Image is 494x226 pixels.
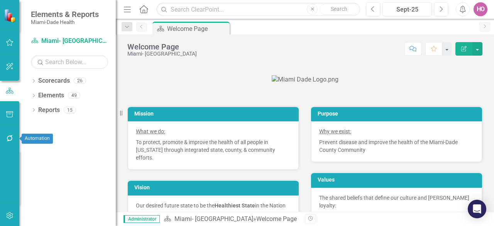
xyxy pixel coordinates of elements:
[174,215,253,223] a: Miami- [GEOGRAPHIC_DATA]
[127,51,197,57] div: Miami- [GEOGRAPHIC_DATA]
[318,111,478,117] h3: Purpose
[4,9,17,22] img: ClearPoint Strategy
[385,5,429,14] div: Sept-25
[331,6,347,12] span: Search
[38,76,70,85] a: Scorecards
[318,177,478,183] h3: Values
[319,137,474,154] p: Prevent disease and improve the health of the Miami-Dade County Community
[31,19,99,25] small: Miami-Dade Health
[74,78,86,84] div: 26
[164,215,299,224] div: »
[134,111,295,117] h3: Mission
[22,134,53,144] div: Automation
[256,215,297,223] div: Welcome Page
[68,92,80,99] div: 49
[382,2,432,16] button: Sept-25
[31,55,108,69] input: Search Below...
[156,3,360,16] input: Search ClearPoint...
[319,194,474,211] p: The shared beliefs that define our culture and [PERSON_NAME] loyalty:
[136,202,291,209] p: Our desired future state to be the in the Nation
[215,202,255,209] strong: Healthiest State
[127,42,197,51] div: Welcome Page
[123,215,160,223] span: Administrator
[320,4,358,15] button: Search
[38,106,60,115] a: Reports
[474,2,487,16] button: HO
[136,137,291,161] p: To protect, promote & improve the health of all people in [US_STATE] through integrated state, co...
[468,200,486,218] div: Open Intercom Messenger
[319,128,351,134] span: Why we exist:
[38,91,64,100] a: Elements
[134,185,295,190] h3: Vision
[136,128,165,134] span: What we do:
[167,24,228,34] div: Welcome Page
[272,75,338,84] img: Miami Dade Logo.png
[31,10,99,19] span: Elements & Reports
[64,107,76,113] div: 15
[31,37,108,46] a: Miami- [GEOGRAPHIC_DATA]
